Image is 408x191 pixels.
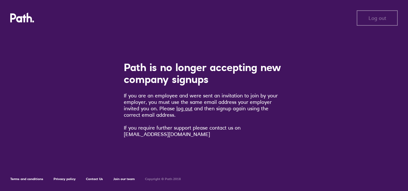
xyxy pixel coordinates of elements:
h6: Copyright © Path 2018 [145,177,181,181]
span: Log out [369,15,386,21]
h1: Path is no longer accepting new company signups [124,62,284,86]
a: Terms and conditions [10,177,43,181]
a: Contact Us [86,177,103,181]
button: Log out [357,10,398,26]
a: log out [176,105,192,112]
a: Privacy policy [54,177,76,181]
a: Join our team [113,177,135,181]
p: If you are an employee and were sent an invitation to join by your employer, you must use the sam... [124,92,284,137]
